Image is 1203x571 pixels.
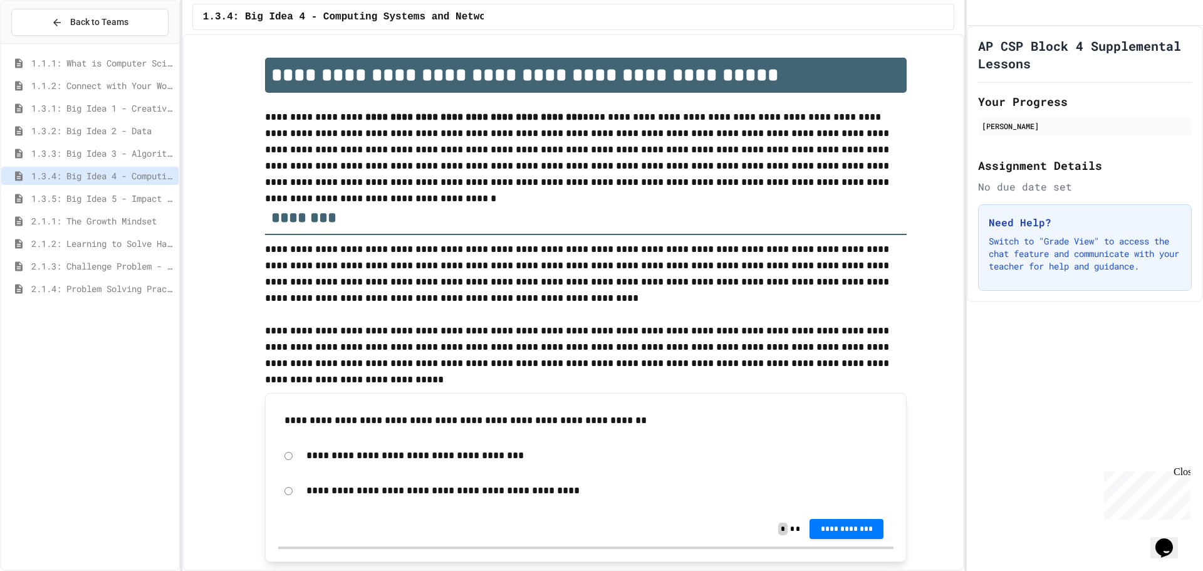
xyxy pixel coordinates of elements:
[31,237,174,250] span: 2.1.2: Learning to Solve Hard Problems
[70,16,128,29] span: Back to Teams
[203,9,504,24] span: 1.3.4: Big Idea 4 - Computing Systems and Networks
[31,124,174,137] span: 1.3.2: Big Idea 2 - Data
[978,93,1192,110] h2: Your Progress
[978,179,1192,194] div: No due date set
[31,259,174,273] span: 2.1.3: Challenge Problem - The Bridge
[31,169,174,182] span: 1.3.4: Big Idea 4 - Computing Systems and Networks
[5,5,86,80] div: Chat with us now!Close
[1099,466,1190,520] iframe: chat widget
[31,214,174,228] span: 2.1.1: The Growth Mindset
[989,235,1181,273] p: Switch to "Grade View" to access the chat feature and communicate with your teacher for help and ...
[1150,521,1190,558] iframe: chat widget
[978,37,1192,72] h1: AP CSP Block 4 Supplemental Lessons
[31,56,174,70] span: 1.1.1: What is Computer Science?
[978,157,1192,174] h2: Assignment Details
[31,147,174,160] span: 1.3.3: Big Idea 3 - Algorithms and Programming
[31,102,174,115] span: 1.3.1: Big Idea 1 - Creative Development
[31,79,174,92] span: 1.1.2: Connect with Your World
[31,282,174,295] span: 2.1.4: Problem Solving Practice
[989,215,1181,230] h3: Need Help?
[11,9,169,36] button: Back to Teams
[982,120,1188,132] div: [PERSON_NAME]
[31,192,174,205] span: 1.3.5: Big Idea 5 - Impact of Computing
